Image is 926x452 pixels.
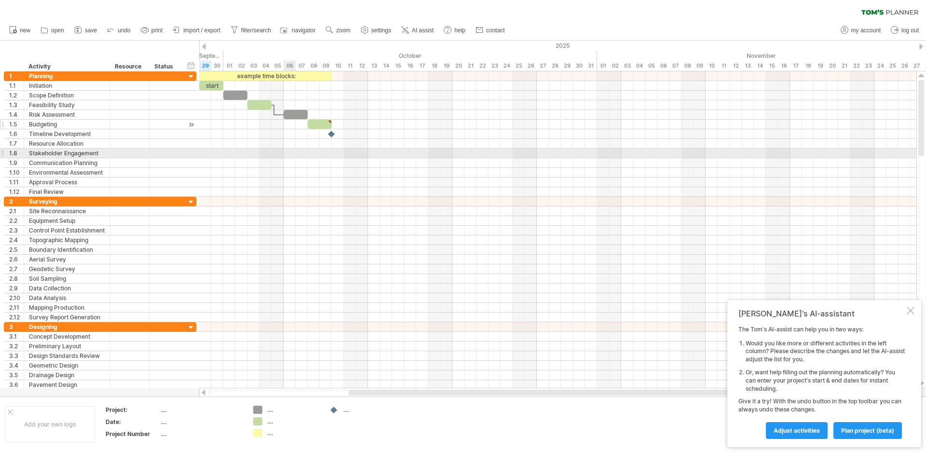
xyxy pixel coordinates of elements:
div: 1.11 [9,178,24,187]
a: help [441,24,468,37]
div: 1.6 [9,129,24,138]
div: Saturday, 4 October 2025 [259,61,272,71]
a: log out [888,24,922,37]
div: Thursday, 27 November 2025 [911,61,923,71]
div: Wednesday, 15 October 2025 [392,61,404,71]
a: new [7,24,33,37]
div: Monday, 6 October 2025 [284,61,296,71]
div: Wednesday, 29 October 2025 [561,61,573,71]
div: 2.4 [9,235,24,245]
div: Thursday, 9 October 2025 [320,61,332,71]
div: 3.3 [9,351,24,360]
div: Wednesday, 5 November 2025 [645,61,657,71]
div: Environmental Assessment [29,168,105,177]
span: settings [371,27,391,34]
div: Sunday, 16 November 2025 [778,61,790,71]
div: 3.5 [9,370,24,380]
a: import / export [170,24,223,37]
div: Saturday, 8 November 2025 [681,61,694,71]
div: Resource Allocation [29,139,105,148]
div: Geometric Design [29,361,105,370]
div: Tuesday, 30 September 2025 [211,61,223,71]
span: contact [486,27,505,34]
span: log out [901,27,919,34]
div: Scope Definition [29,91,105,100]
div: scroll to activity [187,120,196,130]
div: Thursday, 2 October 2025 [235,61,247,71]
div: 1.7 [9,139,24,148]
a: undo [105,24,134,37]
div: Tuesday, 7 October 2025 [296,61,308,71]
div: example time blocks: [199,71,332,81]
div: Tuesday, 25 November 2025 [886,61,899,71]
div: Add your own logo [5,406,95,442]
span: AI assist [412,27,434,34]
div: Tuesday, 4 November 2025 [633,61,645,71]
div: Survey Report Generation [29,313,105,322]
span: Adjust activities [774,427,820,434]
span: print [151,27,163,34]
div: .... [267,429,320,437]
li: Would you like more or different activities in the left column? Please describe the changes and l... [746,340,905,364]
div: 1.10 [9,168,24,177]
a: navigator [279,24,318,37]
div: Thursday, 20 November 2025 [826,61,838,71]
span: new [20,27,30,34]
div: 2 [9,197,24,206]
div: 1.9 [9,158,24,167]
div: Tuesday, 28 October 2025 [549,61,561,71]
a: filter/search [228,24,274,37]
div: Sunday, 5 October 2025 [272,61,284,71]
div: Sunday, 12 October 2025 [356,61,368,71]
div: 1.5 [9,120,24,129]
div: Control Point Establishment [29,226,105,235]
a: zoom [323,24,353,37]
div: Saturday, 25 October 2025 [513,61,525,71]
div: 2.3 [9,226,24,235]
div: Friday, 14 November 2025 [754,61,766,71]
a: my account [838,24,884,37]
div: Sunday, 9 November 2025 [694,61,706,71]
div: 1.12 [9,187,24,196]
div: Mapping Production [29,303,105,312]
div: 1.3 [9,100,24,110]
span: plan project (beta) [841,427,894,434]
div: Feasibility Study [29,100,105,110]
div: Friday, 3 October 2025 [247,61,259,71]
div: 2.12 [9,313,24,322]
div: Risk Assessment [29,110,105,119]
div: .... [267,417,320,425]
div: 2.11 [9,303,24,312]
div: Saturday, 15 November 2025 [766,61,778,71]
div: 1 [9,71,24,81]
div: Timeline Development [29,129,105,138]
div: Monday, 27 October 2025 [537,61,549,71]
div: Site Reconnaissance [29,206,105,216]
div: Monday, 24 November 2025 [874,61,886,71]
div: Designing [29,322,105,331]
span: filter/search [241,27,271,34]
div: Tuesday, 14 October 2025 [380,61,392,71]
span: help [454,27,465,34]
div: Saturday, 1 November 2025 [597,61,609,71]
div: Thursday, 6 November 2025 [657,61,669,71]
div: 2.9 [9,284,24,293]
div: Saturday, 11 October 2025 [344,61,356,71]
div: Concept Development [29,332,105,341]
span: my account [851,27,881,34]
span: undo [118,27,131,34]
div: 3.4 [9,361,24,370]
div: Communication Planning [29,158,105,167]
div: Tuesday, 18 November 2025 [802,61,814,71]
div: Stakeholder Engagement [29,149,105,158]
div: Friday, 31 October 2025 [585,61,597,71]
span: navigator [292,27,315,34]
div: Sunday, 23 November 2025 [862,61,874,71]
a: save [72,24,100,37]
span: import / export [183,27,220,34]
div: Aerial Survey [29,255,105,264]
div: Project Number [106,430,159,438]
a: open [38,24,67,37]
div: Data Analysis [29,293,105,302]
div: Resource [115,62,144,71]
